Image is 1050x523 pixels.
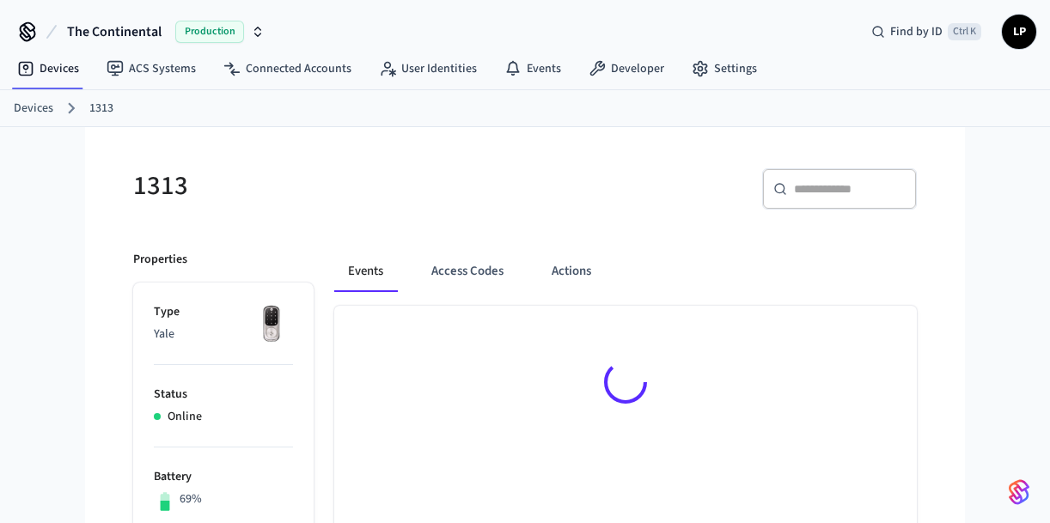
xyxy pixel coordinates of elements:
[133,251,187,269] p: Properties
[154,303,293,321] p: Type
[334,251,917,292] div: ant example
[890,23,943,40] span: Find by ID
[678,53,771,84] a: Settings
[89,100,113,118] a: 1313
[538,251,605,292] button: Actions
[3,53,93,84] a: Devices
[1004,16,1035,47] span: LP
[93,53,210,84] a: ACS Systems
[180,490,202,508] p: 69%
[858,16,995,47] div: Find by IDCtrl K
[154,468,293,486] p: Battery
[1002,15,1036,49] button: LP
[133,168,515,204] h5: 1313
[334,251,397,292] button: Events
[154,325,293,344] p: Yale
[210,53,365,84] a: Connected Accounts
[948,23,981,40] span: Ctrl K
[67,21,162,42] span: The Continental
[491,53,575,84] a: Events
[418,251,517,292] button: Access Codes
[14,100,53,118] a: Devices
[154,386,293,404] p: Status
[1009,478,1029,506] img: SeamLogoGradient.69752ec5.svg
[168,408,202,426] p: Online
[175,21,244,43] span: Production
[250,303,293,346] img: Yale Assure Touchscreen Wifi Smart Lock, Satin Nickel, Front
[365,53,491,84] a: User Identities
[575,53,678,84] a: Developer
